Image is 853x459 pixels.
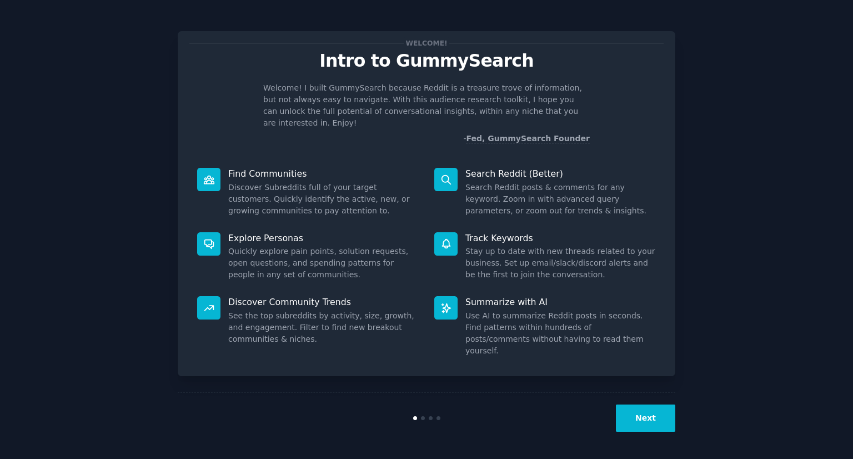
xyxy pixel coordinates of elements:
p: Welcome! I built GummySearch because Reddit is a treasure trove of information, but not always ea... [263,82,590,129]
div: - [463,133,590,144]
dd: Discover Subreddits full of your target customers. Quickly identify the active, new, or growing c... [228,182,419,217]
a: Fed, GummySearch Founder [466,134,590,143]
dd: Search Reddit posts & comments for any keyword. Zoom in with advanced query parameters, or zoom o... [465,182,656,217]
button: Next [616,405,675,432]
p: Find Communities [228,168,419,179]
dd: Stay up to date with new threads related to your business. Set up email/slack/discord alerts and ... [465,246,656,281]
span: Welcome! [404,37,449,49]
p: Summarize with AI [465,296,656,308]
dd: Quickly explore pain points, solution requests, open questions, and spending patterns for people ... [228,246,419,281]
dd: Use AI to summarize Reddit posts in seconds. Find patterns within hundreds of posts/comments with... [465,310,656,357]
p: Track Keywords [465,232,656,244]
p: Discover Community Trends [228,296,419,308]
p: Search Reddit (Better) [465,168,656,179]
p: Explore Personas [228,232,419,244]
dd: See the top subreddits by activity, size, growth, and engagement. Filter to find new breakout com... [228,310,419,345]
p: Intro to GummySearch [189,51,664,71]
